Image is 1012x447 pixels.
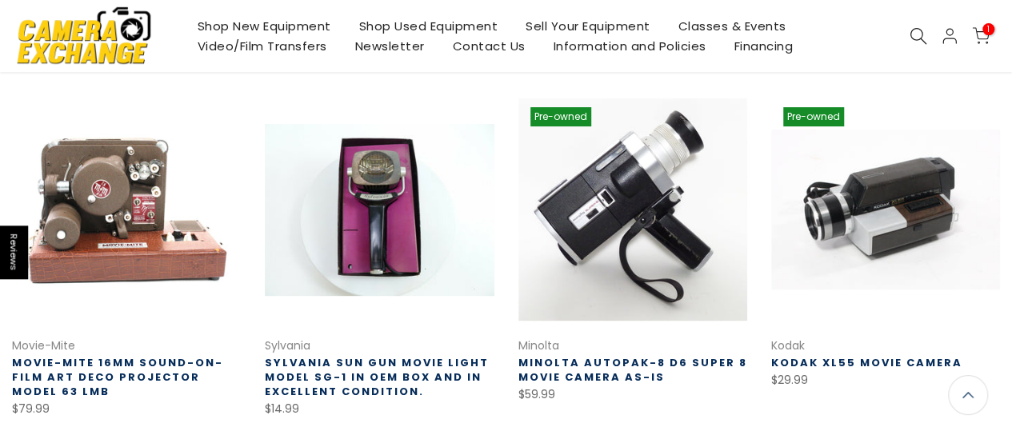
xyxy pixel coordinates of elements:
div: $59.99 [518,385,747,405]
div: $29.99 [771,370,1000,390]
a: Contact Us [438,36,539,56]
a: Sylvania [265,337,310,353]
a: Minolta Autopak-8 D6 Super 8 Movie Camera As-Is [518,355,747,385]
a: Kodak [771,337,805,353]
a: Movie-Mite [12,337,75,353]
a: Shop New Equipment [183,16,345,36]
a: Newsletter [341,36,438,56]
a: Shop Used Equipment [345,16,512,36]
div: $14.99 [265,399,494,419]
a: Classes & Events [664,16,800,36]
a: Video/Film Transfers [183,36,341,56]
a: Financing [720,36,807,56]
a: Back to the top [948,375,988,415]
a: Minolta [518,337,559,353]
a: Information and Policies [539,36,720,56]
a: Movie-Mite 16mm Sound-on-Film Art Deco Projector Model 63 LMB [12,355,223,399]
a: Kodak XL55 Movie Camera [771,355,962,370]
span: 1 [982,23,994,35]
div: $79.99 [12,399,241,419]
a: Sell Your Equipment [512,16,665,36]
a: Sylvania Sun Gun Movie Light Model SG-1 in OEM Box and in Excellent Condition. [265,355,489,399]
a: 1 [972,27,990,45]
